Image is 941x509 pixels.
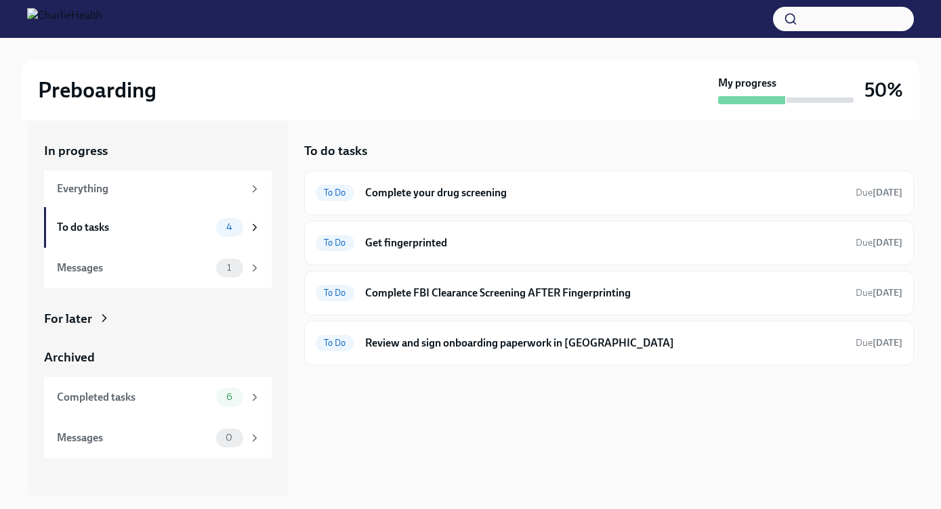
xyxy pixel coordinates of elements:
span: 1 [219,263,239,273]
h6: Review and sign onboarding paperwork in [GEOGRAPHIC_DATA] [365,336,845,351]
strong: [DATE] [873,237,902,248]
span: To Do [316,187,354,198]
div: For later [44,310,92,328]
div: Messages [57,430,211,445]
span: 0 [217,433,241,443]
span: To Do [316,338,354,348]
span: Due [856,187,902,198]
div: Completed tasks [57,390,211,405]
strong: [DATE] [873,287,902,298]
h5: To do tasks [304,142,367,160]
a: Archived [44,349,272,366]
a: To DoGet fingerprintedDue[DATE] [316,232,902,254]
span: 4 [218,222,241,232]
span: 6 [218,392,241,402]
span: Due [856,287,902,298]
div: Messages [57,261,211,275]
span: August 19th, 2025 06:00 [856,236,902,249]
span: August 22nd, 2025 06:00 [856,336,902,349]
span: August 22nd, 2025 06:00 [856,286,902,299]
a: Messages1 [44,248,272,288]
span: Due [856,337,902,349]
h6: Complete FBI Clearance Screening AFTER Fingerprinting [365,286,845,301]
a: To do tasks4 [44,207,272,248]
h6: Get fingerprinted [365,236,845,250]
span: August 19th, 2025 06:00 [856,186,902,199]
strong: My progress [718,76,776,91]
img: CharlieHealth [27,8,102,30]
a: Messages0 [44,418,272,458]
a: Completed tasks6 [44,377,272,418]
div: To do tasks [57,220,211,235]
span: Due [856,237,902,248]
a: To DoComplete your drug screeningDue[DATE] [316,182,902,204]
a: Everything [44,171,272,207]
a: To DoReview and sign onboarding paperwork in [GEOGRAPHIC_DATA]Due[DATE] [316,332,902,354]
strong: [DATE] [873,187,902,198]
a: To DoComplete FBI Clearance Screening AFTER FingerprintingDue[DATE] [316,282,902,304]
a: In progress [44,142,272,160]
a: For later [44,310,272,328]
div: Everything [57,181,243,196]
span: To Do [316,238,354,248]
h6: Complete your drug screening [365,185,845,200]
h2: Preboarding [38,76,156,104]
h3: 50% [864,78,903,102]
span: To Do [316,288,354,298]
strong: [DATE] [873,337,902,349]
